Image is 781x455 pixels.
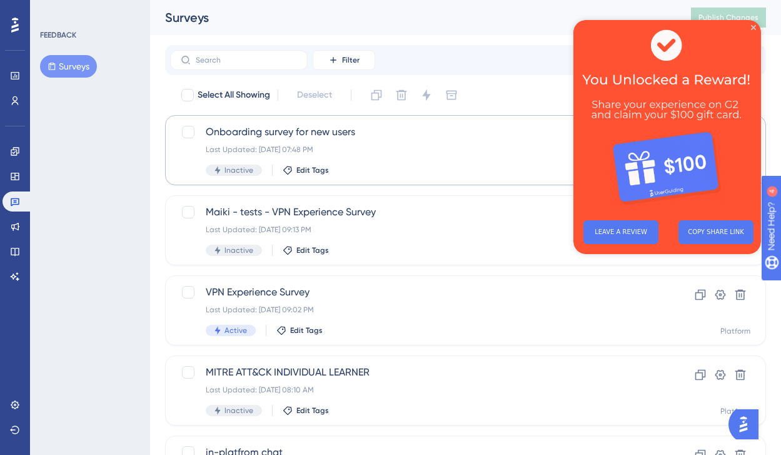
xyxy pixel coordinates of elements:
[198,88,270,103] span: Select All Showing
[224,165,253,175] span: Inactive
[40,55,97,78] button: Surveys
[283,165,329,175] button: Edit Tags
[206,305,625,315] div: Last Updated: [DATE] 09:02 PM
[196,56,297,64] input: Search
[29,3,78,18] span: Need Help?
[728,406,766,443] iframe: UserGuiding AI Assistant Launcher
[206,285,625,300] span: VPN Experience Survey
[224,245,253,255] span: Inactive
[720,406,750,416] div: Platform
[342,55,360,65] span: Filter
[691,8,766,28] button: Publish Changes
[297,88,332,103] span: Deselect
[10,200,85,224] button: LEAVE A REVIEW
[206,205,625,220] span: Maiki - tests - VPN Experience Survey
[206,225,625,235] div: Last Updated: [DATE] 09:13 PM
[283,245,329,255] button: Edit Tags
[296,406,329,416] span: Edit Tags
[206,125,625,140] span: Onboarding survey for new users
[206,145,625,155] div: Last Updated: [DATE] 07:48 PM
[178,5,183,10] div: Close Preview
[720,326,750,336] div: Platform
[224,325,247,335] span: Active
[105,200,180,224] button: COPY SHARE LINK
[206,365,625,380] span: MITRE ATT&CK INDIVIDUAL LEARNER
[698,13,758,23] span: Publish Changes
[40,30,76,40] div: FEEDBACK
[276,325,323,335] button: Edit Tags
[296,245,329,255] span: Edit Tags
[313,50,375,70] button: Filter
[224,406,253,416] span: Inactive
[290,325,323,335] span: Edit Tags
[296,165,329,175] span: Edit Tags
[283,406,329,416] button: Edit Tags
[87,6,91,16] div: 4
[165,9,660,26] div: Surveys
[286,84,343,106] button: Deselect
[206,385,625,395] div: Last Updated: [DATE] 08:10 AM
